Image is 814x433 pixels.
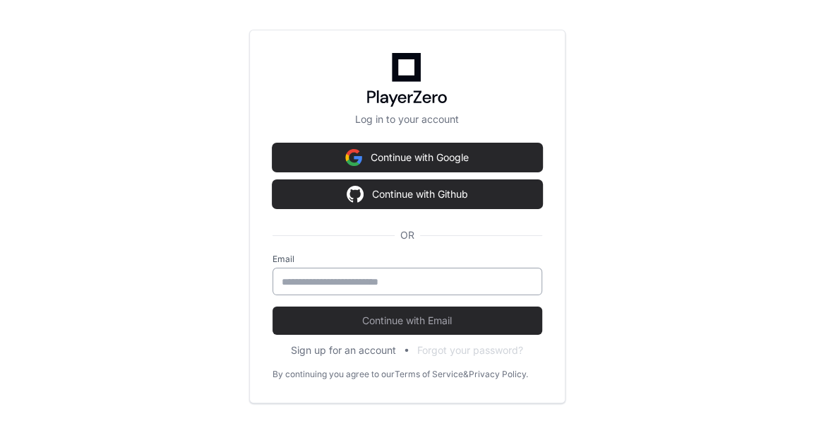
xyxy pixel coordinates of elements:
button: Forgot your password? [417,343,523,357]
button: Sign up for an account [291,343,396,357]
a: Privacy Policy. [469,369,528,380]
img: Sign in with google [345,143,362,172]
div: By continuing you agree to our [273,369,395,380]
div: & [463,369,469,380]
button: Continue with Email [273,307,542,335]
span: OR [395,228,420,242]
a: Terms of Service [395,369,463,380]
p: Log in to your account [273,112,542,126]
span: Continue with Email [273,314,542,328]
button: Continue with Google [273,143,542,172]
img: Sign in with google [347,180,364,208]
button: Continue with Github [273,180,542,208]
label: Email [273,254,542,265]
